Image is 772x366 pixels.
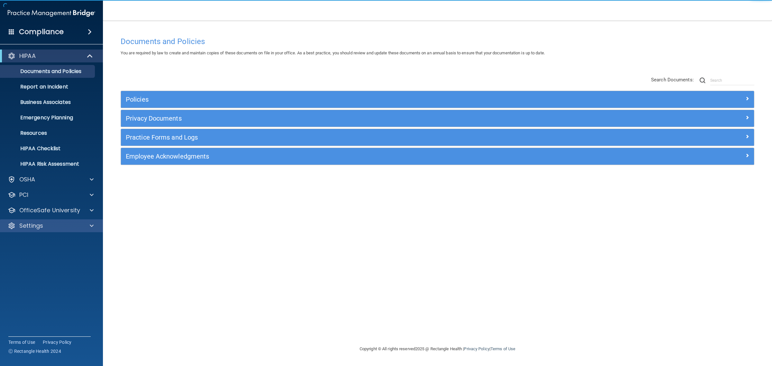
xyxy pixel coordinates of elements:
[19,222,43,230] p: Settings
[700,78,705,83] img: ic-search.3b580494.png
[651,77,694,83] span: Search Documents:
[43,339,72,345] a: Privacy Policy
[320,339,555,359] div: Copyright © All rights reserved 2025 @ Rectangle Health | |
[121,37,754,46] h4: Documents and Policies
[8,348,61,354] span: Ⓒ Rectangle Health 2024
[8,339,35,345] a: Terms of Use
[8,176,94,183] a: OSHA
[710,76,754,85] input: Search
[126,151,749,161] a: Employee Acknowledgments
[126,96,591,103] h5: Policies
[4,84,92,90] p: Report an Incident
[4,114,92,121] p: Emergency Planning
[19,52,36,60] p: HIPAA
[121,50,545,55] span: You are required by law to create and maintain copies of these documents on file in your office. ...
[4,130,92,136] p: Resources
[8,52,93,60] a: HIPAA
[4,161,92,167] p: HIPAA Risk Assessment
[8,222,94,230] a: Settings
[491,346,515,351] a: Terms of Use
[4,99,92,105] p: Business Associates
[4,145,92,152] p: HIPAA Checklist
[126,115,591,122] h5: Privacy Documents
[19,191,28,199] p: PCI
[19,176,35,183] p: OSHA
[126,113,749,124] a: Privacy Documents
[8,7,95,20] img: PMB logo
[126,132,749,142] a: Practice Forms and Logs
[126,134,591,141] h5: Practice Forms and Logs
[464,346,489,351] a: Privacy Policy
[4,68,92,75] p: Documents and Policies
[8,206,94,214] a: OfficeSafe University
[8,191,94,199] a: PCI
[19,27,64,36] h4: Compliance
[126,153,591,160] h5: Employee Acknowledgments
[126,94,749,105] a: Policies
[19,206,80,214] p: OfficeSafe University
